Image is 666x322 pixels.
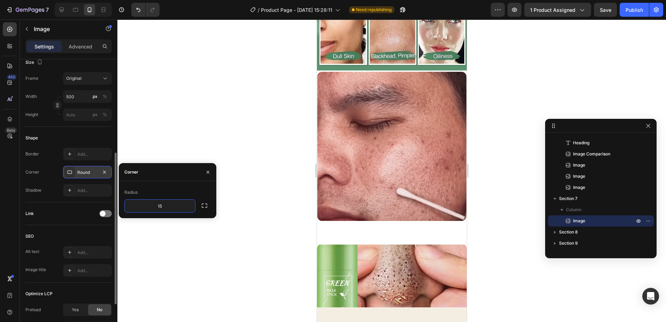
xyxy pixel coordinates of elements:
div: px [93,93,98,100]
span: Image [573,217,585,224]
div: Add... [77,250,110,256]
div: Preload [25,307,41,313]
label: Frame [25,75,38,82]
span: Image Comparison [573,151,610,158]
p: Advanced [69,43,92,50]
label: Height [25,112,38,118]
div: SEO [25,233,34,239]
span: 1 product assigned [530,6,575,14]
span: Column [566,206,581,213]
span: / [258,6,260,14]
span: Image [573,184,585,191]
div: Border [25,151,39,157]
button: px [101,110,109,119]
div: Radius [124,189,138,195]
button: % [91,92,99,101]
button: Publish [620,3,649,17]
div: Publish [626,6,643,14]
span: Section 8 [559,229,578,236]
div: Round [77,169,98,176]
span: Product Page - [DATE] 15:28:11 [261,6,332,14]
div: Link [25,210,34,217]
div: Size [25,58,44,67]
div: Corner [25,169,39,175]
input: Auto [125,200,195,212]
span: Image [573,173,585,180]
iframe: Design area [317,20,467,322]
div: % [103,112,107,118]
div: Shadow [25,187,41,193]
label: Width [25,93,37,100]
p: Image [34,25,93,33]
button: 1 product assigned [524,3,591,17]
div: Add... [77,151,110,158]
div: Beta [5,128,17,133]
div: Optimize LCP [25,291,53,297]
span: Section 7 [559,195,578,202]
div: Add... [77,268,110,274]
input: px% [63,108,112,121]
input: px% [63,90,112,103]
div: Image title [25,267,46,273]
button: Save [594,3,617,17]
div: 450 [7,74,17,80]
span: Section 9 [559,240,578,247]
span: No [97,307,102,313]
span: Save [600,7,611,13]
div: px [93,112,98,118]
span: Yes [72,307,79,313]
button: Original [63,72,112,85]
span: Image [573,162,585,169]
button: % [91,110,99,119]
div: Shape [25,135,38,141]
div: Alt text [25,248,39,255]
div: Open Intercom Messenger [642,288,659,305]
div: Undo/Redo [131,3,160,17]
button: 7 [3,3,52,17]
span: Heading [573,139,589,146]
span: Original [66,75,82,82]
p: Settings [34,43,54,50]
div: % [103,93,107,100]
span: Need republishing [356,7,392,13]
div: Add... [77,187,110,194]
p: 7 [46,6,49,14]
div: Corner [124,169,138,175]
button: px [101,92,109,101]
